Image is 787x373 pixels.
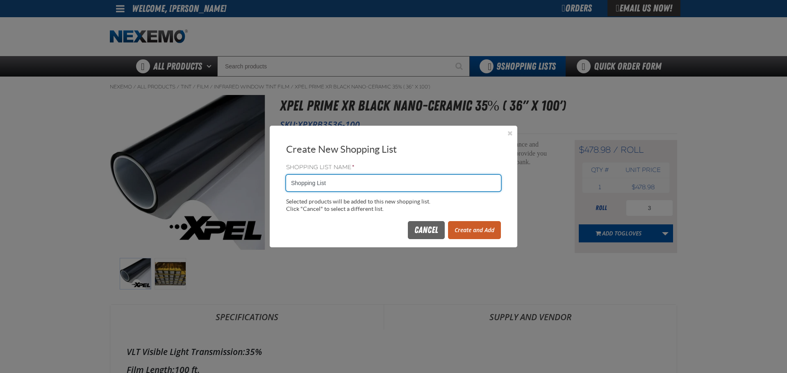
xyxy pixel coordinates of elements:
[286,164,501,172] label: Shopping List Name
[286,198,501,213] div: Selected products will be added to this new shopping list. Click "Cancel" to select a different l...
[286,175,501,191] input: Shopping List Name
[408,221,445,239] button: Cancel
[505,128,515,138] button: Close the Dialog
[448,221,501,239] button: Create and Add
[286,144,397,155] span: Create New Shopping List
